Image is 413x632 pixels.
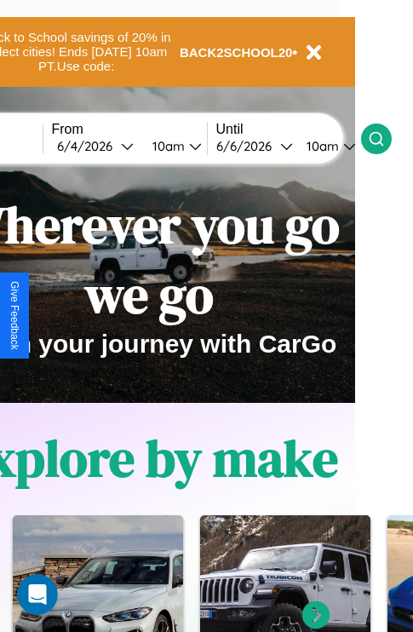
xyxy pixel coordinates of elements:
iframe: Intercom live chat [17,574,58,615]
button: 6/4/2026 [52,137,139,155]
div: Give Feedback [9,281,20,350]
b: BACK2SCHOOL20 [180,45,293,60]
div: 10am [144,138,189,154]
button: 10am [139,137,207,155]
label: From [52,122,207,137]
label: Until [216,122,361,137]
div: 6 / 6 / 2026 [216,138,280,154]
div: 6 / 4 / 2026 [57,138,121,154]
div: 10am [298,138,343,154]
button: 10am [293,137,361,155]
